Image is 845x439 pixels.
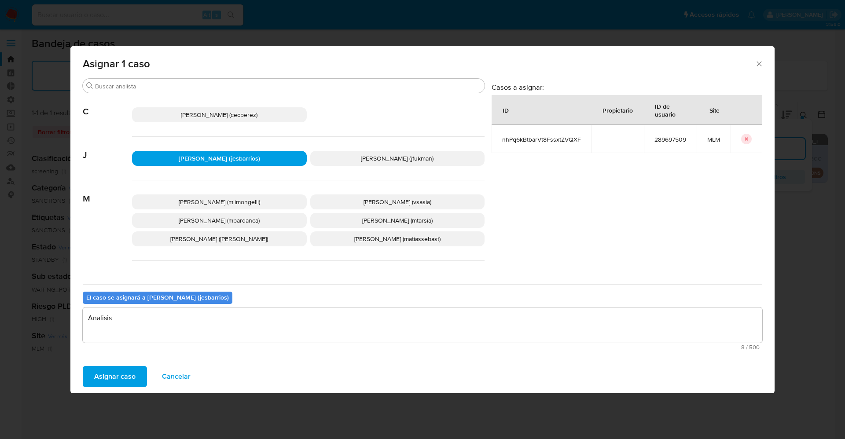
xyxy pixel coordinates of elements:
[707,135,720,143] span: MLM
[83,261,132,285] span: N
[361,154,434,163] span: [PERSON_NAME] (jfukman)
[755,59,763,67] button: Cerrar ventana
[179,198,260,206] span: [PERSON_NAME] (mlimongelli)
[364,198,431,206] span: [PERSON_NAME] (vsasia)
[151,366,202,387] button: Cancelar
[132,194,307,209] div: [PERSON_NAME] (mlimongelli)
[179,154,260,163] span: [PERSON_NAME] (jesbarrios)
[741,134,752,144] button: icon-button
[132,107,307,122] div: [PERSON_NAME] (cecperez)
[132,213,307,228] div: [PERSON_NAME] (mbardanca)
[132,151,307,166] div: [PERSON_NAME] (jesbarrios)
[95,82,481,90] input: Buscar analista
[181,110,257,119] span: [PERSON_NAME] (cecperez)
[310,213,485,228] div: [PERSON_NAME] (mtarsia)
[179,216,260,225] span: [PERSON_NAME] (mbardanca)
[592,99,643,121] div: Propietario
[83,366,147,387] button: Asignar caso
[85,344,760,350] span: Máximo 500 caracteres
[354,234,441,243] span: [PERSON_NAME] (matiassebast)
[86,293,229,302] b: El caso se asignará a [PERSON_NAME] (jesbarrios)
[132,231,307,246] div: [PERSON_NAME] ([PERSON_NAME])
[310,194,485,209] div: [PERSON_NAME] (vsasia)
[83,180,132,204] span: M
[699,99,730,121] div: Site
[83,59,755,69] span: Asignar 1 caso
[362,216,433,225] span: [PERSON_NAME] (mtarsia)
[170,234,268,243] span: [PERSON_NAME] ([PERSON_NAME])
[654,135,686,143] span: 289697509
[83,93,132,117] span: C
[502,135,581,143] span: nhPq6kBtbarVt8FssxtZVQXF
[83,137,132,161] span: J
[83,307,762,343] textarea: Analisis
[94,367,136,386] span: Asignar caso
[644,95,696,124] div: ID de usuario
[162,367,191,386] span: Cancelar
[492,83,762,91] h3: Casos a asignar:
[310,151,485,166] div: [PERSON_NAME] (jfukman)
[492,99,519,121] div: ID
[310,231,485,246] div: [PERSON_NAME] (matiassebast)
[86,82,93,89] button: Buscar
[70,46,775,393] div: assign-modal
